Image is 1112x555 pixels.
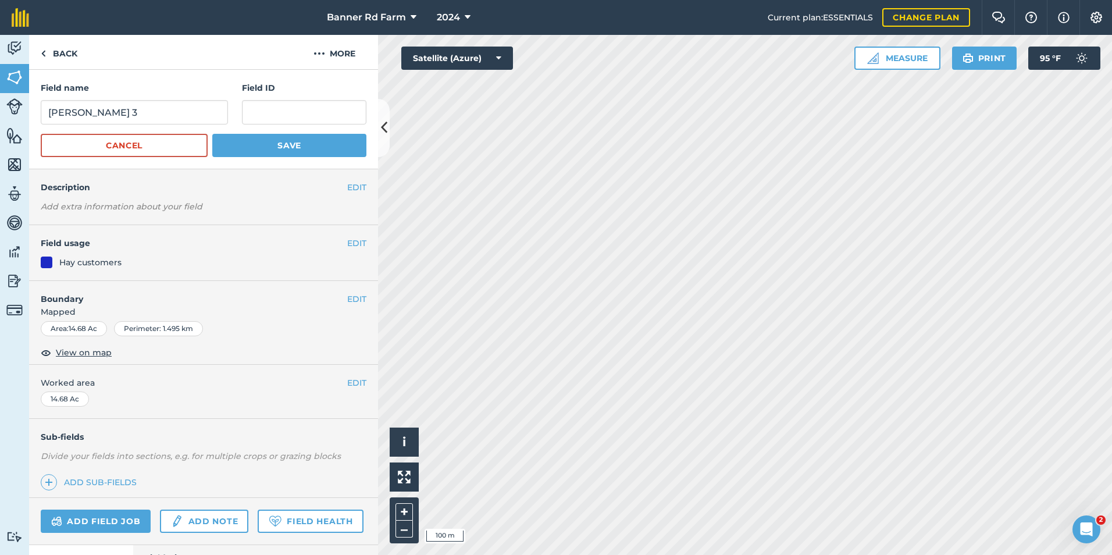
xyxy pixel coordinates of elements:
img: svg+xml;base64,PHN2ZyB4bWxucz0iaHR0cDovL3d3dy53My5vcmcvMjAwMC9zdmciIHdpZHRoPSI1NiIgaGVpZ2h0PSI2MC... [6,69,23,86]
span: 2024 [437,10,460,24]
span: 2 [1096,515,1106,525]
button: – [395,521,413,538]
img: svg+xml;base64,PD94bWwgdmVyc2lvbj0iMS4wIiBlbmNvZGluZz0idXRmLTgiPz4KPCEtLSBHZW5lcmF0b3I6IEFkb2JlIE... [6,272,23,290]
img: svg+xml;base64,PD94bWwgdmVyc2lvbj0iMS4wIiBlbmNvZGluZz0idXRmLTgiPz4KPCEtLSBHZW5lcmF0b3I6IEFkb2JlIE... [170,514,183,528]
img: Two speech bubbles overlapping with the left bubble in the forefront [992,12,1006,23]
span: View on map [56,346,112,359]
img: svg+xml;base64,PD94bWwgdmVyc2lvbj0iMS4wIiBlbmNvZGluZz0idXRmLTgiPz4KPCEtLSBHZW5lcmF0b3I6IEFkb2JlIE... [6,302,23,318]
button: EDIT [347,237,366,250]
button: Save [212,134,366,157]
img: A question mark icon [1024,12,1038,23]
img: svg+xml;base64,PD94bWwgdmVyc2lvbj0iMS4wIiBlbmNvZGluZz0idXRmLTgiPz4KPCEtLSBHZW5lcmF0b3I6IEFkb2JlIE... [6,531,23,542]
span: Worked area [41,376,366,389]
img: svg+xml;base64,PHN2ZyB4bWxucz0iaHR0cDovL3d3dy53My5vcmcvMjAwMC9zdmciIHdpZHRoPSIxNyIgaGVpZ2h0PSIxNy... [1058,10,1070,24]
img: svg+xml;base64,PHN2ZyB4bWxucz0iaHR0cDovL3d3dy53My5vcmcvMjAwMC9zdmciIHdpZHRoPSIyMCIgaGVpZ2h0PSIyNC... [313,47,325,61]
h4: Field usage [41,237,347,250]
div: Hay customers [59,256,122,269]
button: More [291,35,378,69]
img: svg+xml;base64,PD94bWwgdmVyc2lvbj0iMS4wIiBlbmNvZGluZz0idXRmLTgiPz4KPCEtLSBHZW5lcmF0b3I6IEFkb2JlIE... [6,214,23,232]
span: 95 ° F [1040,47,1061,70]
img: svg+xml;base64,PHN2ZyB4bWxucz0iaHR0cDovL3d3dy53My5vcmcvMjAwMC9zdmciIHdpZHRoPSIxOSIgaGVpZ2h0PSIyNC... [963,51,974,65]
button: 95 °F [1028,47,1100,70]
img: svg+xml;base64,PHN2ZyB4bWxucz0iaHR0cDovL3d3dy53My5vcmcvMjAwMC9zdmciIHdpZHRoPSI1NiIgaGVpZ2h0PSI2MC... [6,127,23,144]
a: Add note [160,510,248,533]
button: + [395,503,413,521]
a: Back [29,35,89,69]
span: i [402,435,406,449]
span: Mapped [29,305,378,318]
h4: Field ID [242,81,366,94]
h4: Description [41,181,366,194]
h4: Field name [41,81,228,94]
em: Add extra information about your field [41,201,202,212]
button: Cancel [41,134,208,157]
button: View on map [41,346,112,360]
iframe: Intercom live chat [1072,515,1100,543]
img: svg+xml;base64,PD94bWwgdmVyc2lvbj0iMS4wIiBlbmNvZGluZz0idXRmLTgiPz4KPCEtLSBHZW5lcmF0b3I6IEFkb2JlIE... [6,98,23,115]
img: svg+xml;base64,PHN2ZyB4bWxucz0iaHR0cDovL3d3dy53My5vcmcvMjAwMC9zdmciIHdpZHRoPSIxNCIgaGVpZ2h0PSIyNC... [45,475,53,489]
img: svg+xml;base64,PD94bWwgdmVyc2lvbj0iMS4wIiBlbmNvZGluZz0idXRmLTgiPz4KPCEtLSBHZW5lcmF0b3I6IEFkb2JlIE... [1070,47,1093,70]
button: Measure [854,47,940,70]
a: Field Health [258,510,363,533]
img: svg+xml;base64,PHN2ZyB4bWxucz0iaHR0cDovL3d3dy53My5vcmcvMjAwMC9zdmciIHdpZHRoPSI1NiIgaGVpZ2h0PSI2MC... [6,156,23,173]
div: Perimeter : 1.495 km [114,321,203,336]
button: Print [952,47,1017,70]
button: Satellite (Azure) [401,47,513,70]
button: EDIT [347,293,366,305]
button: i [390,428,419,457]
img: svg+xml;base64,PD94bWwgdmVyc2lvbj0iMS4wIiBlbmNvZGluZz0idXRmLTgiPz4KPCEtLSBHZW5lcmF0b3I6IEFkb2JlIE... [51,514,62,528]
span: Current plan : ESSENTIALS [768,11,873,24]
img: Ruler icon [867,52,879,64]
img: Four arrows, one pointing top left, one top right, one bottom right and the last bottom left [398,471,411,483]
button: EDIT [347,181,366,194]
div: Area : 14.68 Ac [41,321,107,336]
span: Banner Rd Farm [327,10,406,24]
button: EDIT [347,376,366,389]
em: Divide your fields into sections, e.g. for multiple crops or grazing blocks [41,451,341,461]
img: svg+xml;base64,PD94bWwgdmVyc2lvbj0iMS4wIiBlbmNvZGluZz0idXRmLTgiPz4KPCEtLSBHZW5lcmF0b3I6IEFkb2JlIE... [6,185,23,202]
img: fieldmargin Logo [12,8,29,27]
img: A cog icon [1089,12,1103,23]
a: Add sub-fields [41,474,141,490]
img: svg+xml;base64,PHN2ZyB4bWxucz0iaHR0cDovL3d3dy53My5vcmcvMjAwMC9zdmciIHdpZHRoPSI5IiBoZWlnaHQ9IjI0Ii... [41,47,46,61]
img: svg+xml;base64,PD94bWwgdmVyc2lvbj0iMS4wIiBlbmNvZGluZz0idXRmLTgiPz4KPCEtLSBHZW5lcmF0b3I6IEFkb2JlIE... [6,243,23,261]
a: Add field job [41,510,151,533]
h4: Sub-fields [29,431,378,443]
img: svg+xml;base64,PHN2ZyB4bWxucz0iaHR0cDovL3d3dy53My5vcmcvMjAwMC9zdmciIHdpZHRoPSIxOCIgaGVpZ2h0PSIyNC... [41,346,51,360]
a: Change plan [882,8,970,27]
h4: Boundary [29,281,347,305]
div: 14.68 Ac [41,392,89,407]
img: svg+xml;base64,PD94bWwgdmVyc2lvbj0iMS4wIiBlbmNvZGluZz0idXRmLTgiPz4KPCEtLSBHZW5lcmF0b3I6IEFkb2JlIE... [6,40,23,57]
